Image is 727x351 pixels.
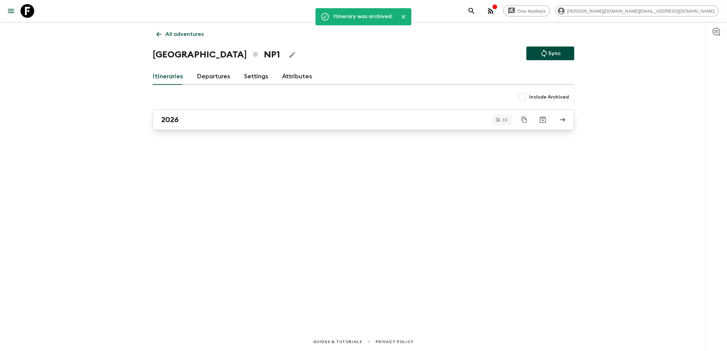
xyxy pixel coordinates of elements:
button: Sync adventure departures to the booking engine [526,47,574,60]
button: Duplicate [518,114,531,126]
a: Departures [197,68,230,85]
button: search adventures [465,4,479,18]
div: [PERSON_NAME][DOMAIN_NAME][EMAIL_ADDRESS][DOMAIN_NAME] [556,5,719,16]
a: 2026 [153,109,574,130]
div: Itinerary was archived. [333,10,393,23]
h1: [GEOGRAPHIC_DATA] NP1 [153,48,280,62]
a: Privacy Policy [376,338,414,346]
h2: 2026 [161,115,179,124]
span: Include Archived [529,94,569,101]
span: 10 [498,118,511,122]
button: Archive [536,113,550,127]
a: Itineraries [153,68,183,85]
button: menu [4,4,18,18]
a: Give feedback [503,5,550,16]
button: Close [398,12,409,22]
button: Edit Adventure Title [285,48,299,62]
span: [PERSON_NAME][DOMAIN_NAME][EMAIL_ADDRESS][DOMAIN_NAME] [563,9,718,14]
p: Sync [548,49,561,57]
a: All adventures [153,27,207,41]
a: Guides & Tutorials [313,338,362,346]
span: Give feedback [514,9,550,14]
p: All adventures [165,30,204,38]
a: Attributes [282,68,312,85]
a: Settings [244,68,268,85]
